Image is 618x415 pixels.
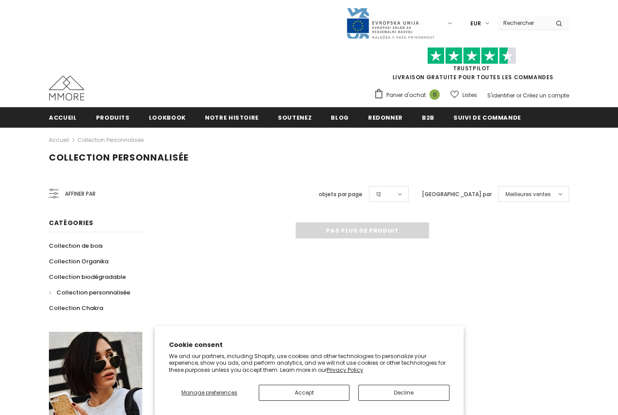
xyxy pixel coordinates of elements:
a: Collection personnalisée [49,285,130,300]
span: LIVRAISON GRATUITE POUR TOUTES LES COMMANDES [374,51,569,81]
label: objets par page [319,190,362,199]
span: Meilleures ventes [506,190,551,199]
a: TrustPilot [453,64,490,72]
img: Faites confiance aux étoiles pilotes [427,47,516,64]
button: Accept [259,385,349,401]
a: Lookbook [149,107,186,127]
a: S'identifier [487,92,515,99]
a: B2B [422,107,434,127]
span: Collection biodégradable [49,273,126,281]
h2: Cookie consent [169,340,449,350]
a: Collection biodégradable [49,269,126,285]
a: Accueil [49,107,77,127]
img: Cas MMORE [49,76,84,101]
span: 0 [429,89,440,100]
a: Privacy Policy [327,366,363,374]
a: Suivi de commande [453,107,521,127]
span: Manage preferences [181,389,237,396]
p: We and our partners, including Shopify, use cookies and other technologies to personalize your ex... [169,353,449,374]
span: Notre histoire [205,113,259,122]
a: Blog [331,107,349,127]
span: Affiner par [65,189,96,199]
button: Manage preferences [169,385,250,401]
span: Collection Chakra [49,304,103,312]
span: Collection personnalisée [49,151,189,164]
span: Redonner [368,113,403,122]
span: soutenez [278,113,312,122]
a: Listes [450,87,477,103]
span: or [516,92,522,99]
span: Catégories [49,218,93,227]
span: Suivi de commande [453,113,521,122]
label: [GEOGRAPHIC_DATA] par [422,190,492,199]
a: Accueil [49,135,69,145]
span: Lookbook [149,113,186,122]
a: Créez un compte [523,92,569,99]
button: Decline [358,385,449,401]
a: soutenez [278,107,312,127]
span: 12 [376,190,381,199]
a: Panier d'achat 0 [374,89,444,102]
a: Collection personnalisée [77,136,144,144]
span: Collection personnalisée [56,288,130,297]
a: Javni Razpis [346,19,435,27]
span: EUR [470,19,481,28]
a: Redonner [368,107,403,127]
span: Blog [331,113,349,122]
input: Search Site [498,16,549,29]
span: Listes [462,91,477,100]
span: B2B [422,113,434,122]
span: Collection Organika [49,257,108,266]
a: Produits [96,107,130,127]
span: Produits [96,113,130,122]
a: Collection Chakra [49,300,103,316]
a: Collection de bois [49,238,103,254]
a: Collection Organika [49,254,108,269]
span: Accueil [49,113,77,122]
span: Panier d'achat [386,91,426,100]
span: Collection de bois [49,242,103,250]
a: Notre histoire [205,107,259,127]
img: Javni Razpis [346,7,435,40]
